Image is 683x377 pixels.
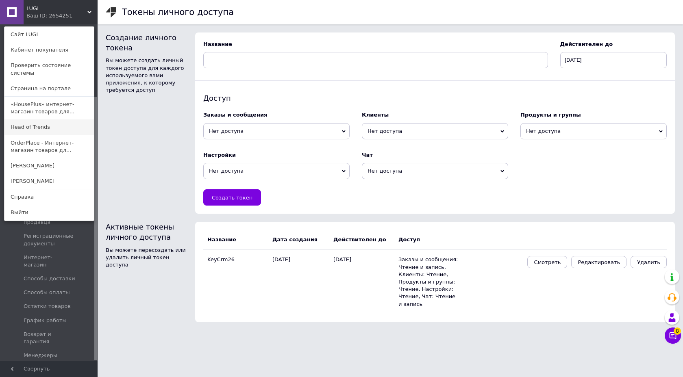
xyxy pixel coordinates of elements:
[24,317,67,324] span: График работы
[4,97,94,119] a: «HousePlus» интернет-магазин товаров для...
[272,230,329,250] td: Дата создания
[203,230,272,250] td: Название
[527,256,567,268] button: Смотреть
[212,195,252,201] span: Создать токен
[106,33,176,52] span: Создание личного токена
[203,163,350,179] span: Нет доступа
[665,327,681,344] button: Чат с покупателем8
[24,352,57,359] span: Менеджеры
[4,27,94,42] a: Сайт LUGI
[329,230,398,250] td: Действителен до
[329,250,398,314] td: [DATE]
[560,41,613,47] span: Действителен до
[106,223,174,241] span: Активные токены личного доступа
[24,254,75,269] span: Интернет-магазин
[26,12,61,19] div: Ваш ID: 2654251
[203,41,232,47] span: Название
[272,250,329,314] td: [DATE]
[106,247,186,268] span: Вы можете пересоздать или удалить личный токен доступа
[203,152,236,158] span: Настройки
[4,119,94,135] a: Head of Trends
[520,112,581,118] span: Продукты и группы
[362,163,508,179] span: Нет доступа
[4,58,94,80] a: Проверить состояние системы
[362,112,389,118] span: Клиенты
[24,232,75,247] span: Регистрационные документы
[637,259,660,265] span: Удалить
[398,230,459,250] td: Доступ
[4,158,94,173] a: [PERSON_NAME]
[398,250,459,314] td: Заказы и сообщения: Чтение и запись, Клиенты: Чтение, Продукты и группы: Чтение, Настройки: Чтени...
[674,327,681,335] span: 8
[203,112,267,118] span: Заказы и сообщения
[122,7,234,17] h1: Токены личного доступа
[203,250,272,314] td: KeyCrm26
[203,189,261,206] button: Создать токен
[106,57,184,93] span: Вы можете создать личный токен доступа для каждого используемого вами приложения, к которому треб...
[534,259,561,265] span: Смотреть
[4,42,94,58] a: Кабинет покупателя
[571,256,626,268] button: Редактировать
[24,303,71,310] span: Остатки товаров
[4,189,94,205] a: Справка
[578,259,620,265] span: Редактировать
[26,5,87,12] span: LUGI
[520,123,667,139] span: Нет доступа
[4,81,94,96] a: Страница на портале
[4,205,94,220] a: Выйти
[362,152,373,158] span: Чат
[4,173,94,189] a: [PERSON_NAME]
[203,123,350,139] span: Нет доступа
[4,135,94,158] a: OrderPlace - Интернет-магазин товаров дл...
[203,94,231,102] span: Доступ
[24,275,75,282] span: Способы доставки
[24,331,75,345] span: Возврат и гарантия
[24,289,70,296] span: Способы оплаты
[631,256,667,268] button: Удалить
[362,123,508,139] span: Нет доступа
